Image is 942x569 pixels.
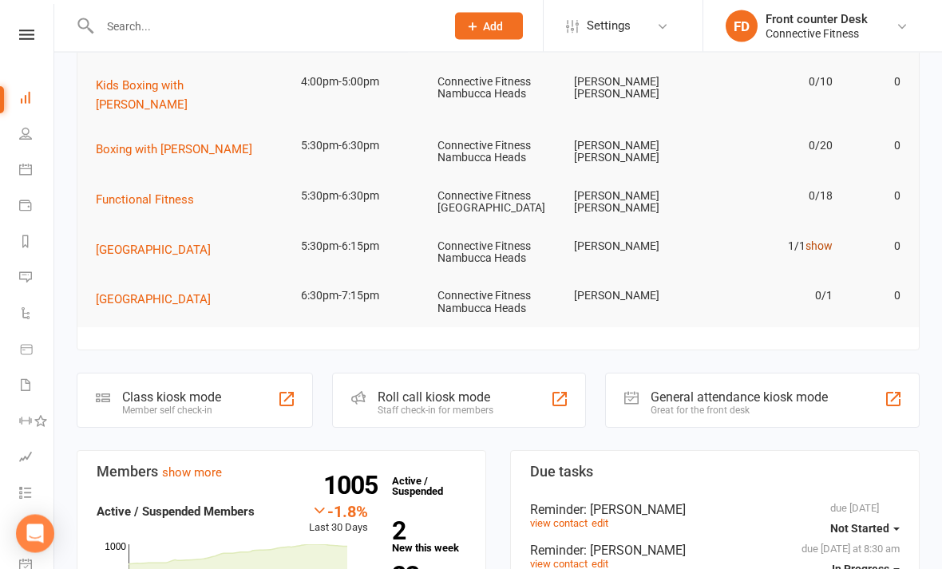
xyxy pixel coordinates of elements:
td: 0/10 [703,64,840,101]
div: Last 30 Days [309,503,368,537]
td: 0 [840,128,908,165]
td: Connective Fitness Nambucca Heads [430,278,567,328]
button: Add [455,13,523,40]
div: Roll call kiosk mode [378,390,493,405]
div: Class kiosk mode [122,390,221,405]
a: view contact [530,518,588,530]
a: show more [162,466,222,480]
td: Connective Fitness Nambucca Heads [430,228,567,279]
a: edit [592,518,608,530]
td: 0 [840,278,908,315]
td: [PERSON_NAME] [PERSON_NAME] [567,64,703,114]
h3: Due tasks [530,464,900,480]
strong: 2 [392,520,460,543]
span: Add [483,20,503,33]
td: 1/1 [703,228,840,266]
a: 2New this week [392,520,466,554]
div: Great for the front desk [651,405,828,417]
td: 0/20 [703,128,840,165]
a: Payments [19,189,55,225]
td: [PERSON_NAME] [567,228,703,266]
td: 0 [840,64,908,101]
span: Not Started [830,523,889,535]
div: FD [726,10,758,42]
div: Reminder [530,543,900,559]
td: 5:30pm-6:30pm [294,128,430,165]
td: 4:00pm-5:00pm [294,64,430,101]
a: Product Sales [19,333,55,369]
button: [GEOGRAPHIC_DATA] [96,241,222,260]
td: 0/18 [703,178,840,215]
div: Front counter Desk [766,12,868,26]
td: 6:30pm-7:15pm [294,278,430,315]
button: Boxing with [PERSON_NAME] [96,140,263,160]
input: Search... [95,15,434,38]
div: Open Intercom Messenger [16,515,54,553]
a: show [805,240,833,253]
button: Functional Fitness [96,191,205,210]
div: Staff check-in for members [378,405,493,417]
a: Calendar [19,153,55,189]
td: 0 [840,178,908,215]
h3: Members [97,464,466,480]
td: Connective Fitness Nambucca Heads [430,128,567,178]
div: General attendance kiosk mode [651,390,828,405]
td: [PERSON_NAME] [PERSON_NAME] [567,128,703,178]
div: Reminder [530,503,900,518]
strong: Active / Suspended Members [97,505,255,520]
button: Kids Boxing with [PERSON_NAME] [96,77,287,115]
strong: 1005 [323,474,384,498]
td: [PERSON_NAME] [567,278,703,315]
span: : [PERSON_NAME] [584,543,686,559]
span: Boxing with [PERSON_NAME] [96,143,252,157]
a: What's New [19,512,55,548]
a: 1005Active / Suspended [384,464,454,509]
button: [GEOGRAPHIC_DATA] [96,290,222,310]
span: [GEOGRAPHIC_DATA] [96,293,211,307]
span: : [PERSON_NAME] [584,503,686,518]
td: 0 [840,228,908,266]
td: [PERSON_NAME] [PERSON_NAME] [567,178,703,228]
span: Kids Boxing with [PERSON_NAME] [96,79,188,113]
span: Functional Fitness [96,193,194,207]
div: Member self check-in [122,405,221,417]
td: 0/1 [703,278,840,315]
td: Connective Fitness Nambucca Heads [430,64,567,114]
td: Connective Fitness [GEOGRAPHIC_DATA] [430,178,567,228]
td: 5:30pm-6:15pm [294,228,430,266]
span: [GEOGRAPHIC_DATA] [96,243,211,258]
a: Assessments [19,441,55,476]
a: People [19,117,55,153]
button: Not Started [830,515,900,543]
a: Dashboard [19,81,55,117]
span: Settings [587,8,631,44]
div: -1.8% [309,503,368,520]
div: Connective Fitness [766,26,868,41]
td: 5:30pm-6:30pm [294,178,430,215]
a: Reports [19,225,55,261]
